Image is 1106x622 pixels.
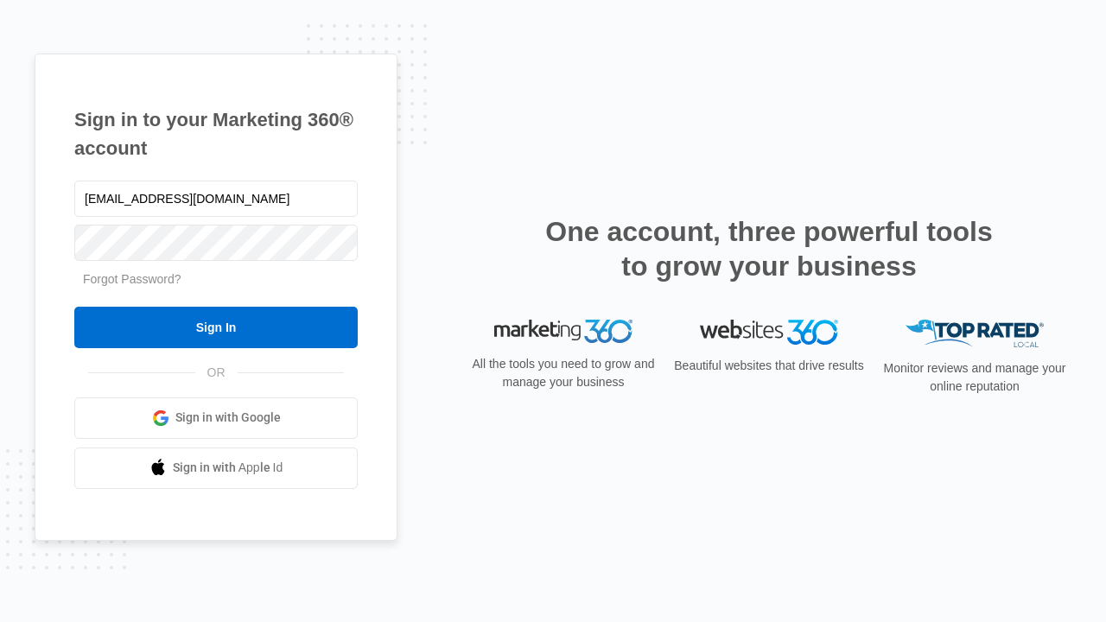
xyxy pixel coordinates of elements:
[540,214,998,283] h2: One account, three powerful tools to grow your business
[175,409,281,427] span: Sign in with Google
[672,357,866,375] p: Beautiful websites that drive results
[74,397,358,439] a: Sign in with Google
[878,359,1071,396] p: Monitor reviews and manage your online reputation
[74,181,358,217] input: Email
[906,320,1044,348] img: Top Rated Local
[467,355,660,391] p: All the tools you need to grow and manage your business
[74,105,358,162] h1: Sign in to your Marketing 360® account
[700,320,838,345] img: Websites 360
[195,364,238,382] span: OR
[83,272,181,286] a: Forgot Password?
[173,459,283,477] span: Sign in with Apple Id
[74,447,358,489] a: Sign in with Apple Id
[74,307,358,348] input: Sign In
[494,320,632,344] img: Marketing 360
